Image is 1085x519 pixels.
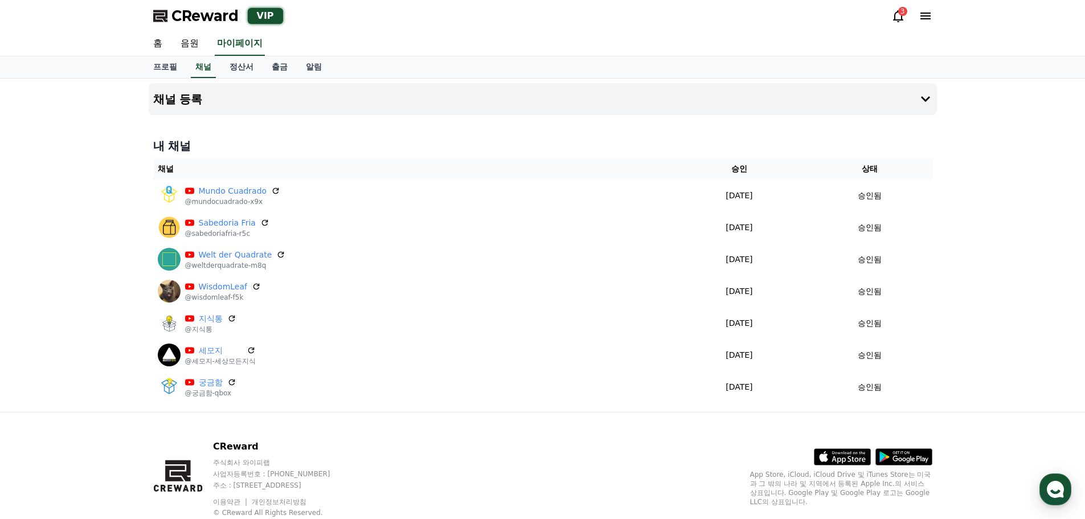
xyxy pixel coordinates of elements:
a: CReward [153,7,239,25]
p: [DATE] [675,381,803,393]
img: 지식통 [158,312,181,334]
a: 3 [891,9,905,23]
a: 채널 [191,56,216,78]
a: Sabedoria Fria [199,217,256,229]
p: @세모지-세상모든지식 [185,357,256,366]
th: 승인 [671,158,807,179]
p: [DATE] [675,254,803,265]
a: 이용약관 [213,498,249,506]
p: 사업자등록번호 : [PHONE_NUMBER] [213,469,352,479]
p: @sabedoriafria-r5c [185,229,269,238]
p: [DATE] [675,190,803,202]
p: App Store, iCloud, iCloud Drive 및 iTunes Store는 미국과 그 밖의 나라 및 지역에서 등록된 Apple Inc.의 서비스 상표입니다. Goo... [750,470,932,506]
img: 세모지 [158,344,181,366]
p: 승인됨 [858,349,882,361]
a: 마이페이지 [215,32,265,56]
button: 채널 등록 [149,83,937,115]
div: 3 [898,7,907,16]
a: 지식통 [199,313,223,325]
a: 프로필 [144,56,186,78]
a: Welt der Quadrate [199,249,272,261]
p: 승인됨 [858,190,882,202]
a: 정산서 [220,56,263,78]
img: Sabedoria Fria [158,216,181,239]
img: Mundo Cuadrado [158,184,181,207]
p: 승인됨 [858,285,882,297]
img: WisdomLeaf [158,280,181,303]
th: 채널 [153,158,672,179]
div: VIP [248,8,283,24]
p: 승인됨 [858,317,882,329]
h4: 채널 등록 [153,93,203,105]
p: [DATE] [675,285,803,297]
a: Mundo Cuadrado [199,185,267,197]
a: 출금 [263,56,297,78]
p: 승인됨 [858,381,882,393]
p: CReward [213,440,352,453]
a: 세모지 [199,345,242,357]
p: [DATE] [675,349,803,361]
p: [DATE] [675,222,803,234]
a: 홈 [144,32,171,56]
a: 알림 [297,56,331,78]
img: 궁금함 [158,375,181,398]
a: 궁금함 [199,377,223,389]
p: [DATE] [675,317,803,329]
p: @weltderquadrate-m8q [185,261,286,270]
p: @wisdomleaf-f5k [185,293,261,302]
p: 주소 : [STREET_ADDRESS] [213,481,352,490]
a: 개인정보처리방침 [252,498,306,506]
p: @궁금함-qbox [185,389,236,398]
span: CReward [171,7,239,25]
a: 음원 [171,32,208,56]
p: © CReward All Rights Reserved. [213,508,352,517]
img: Welt der Quadrate [158,248,181,271]
p: @지식통 [185,325,236,334]
h4: 내 채널 [153,138,932,154]
p: 승인됨 [858,222,882,234]
p: 주식회사 와이피랩 [213,458,352,467]
th: 상태 [808,158,932,179]
p: @mundocuadrado-x9x [185,197,281,206]
p: 승인됨 [858,254,882,265]
a: WisdomLeaf [199,281,247,293]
